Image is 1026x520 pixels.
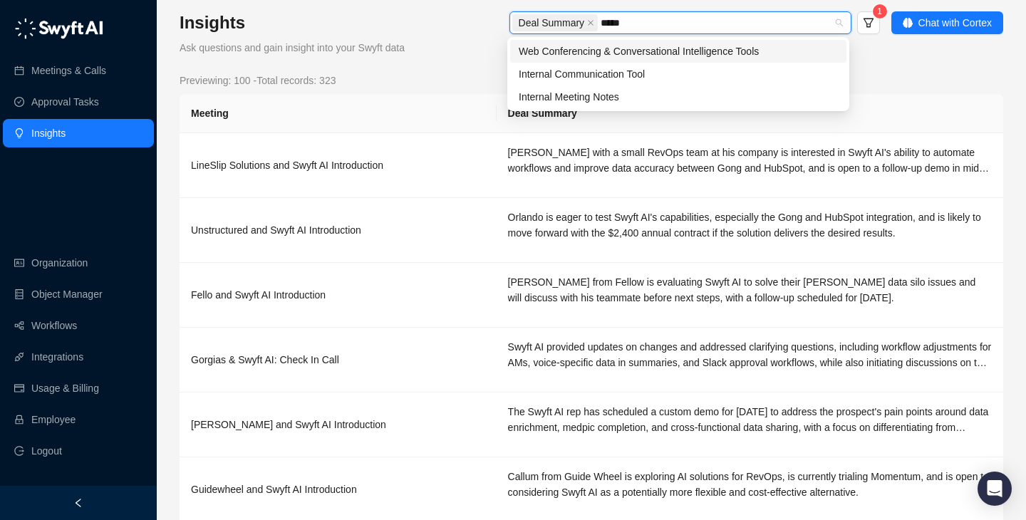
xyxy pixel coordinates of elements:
[31,56,106,85] a: Meetings & Calls
[508,145,992,176] div: [PERSON_NAME] with a small RevOps team at his company is interested in Swyft AI's ability to auto...
[510,63,846,85] div: Internal Communication Tool
[31,249,88,277] a: Organization
[31,88,99,116] a: Approval Tasks
[863,17,874,28] span: filter
[180,42,405,53] span: Ask questions and gain insight into your Swyft data
[14,446,24,456] span: logout
[180,198,497,263] td: Unstructured and Swyft AI Introduction
[978,472,1012,506] div: Open Intercom Messenger
[877,6,882,16] span: 1
[587,19,594,26] span: close
[519,89,838,105] div: Internal Meeting Notes
[14,18,103,39] img: logo-05li4sbe.png
[31,119,66,147] a: Insights
[180,94,497,133] th: Meeting
[497,94,1003,133] th: Deal Summary
[508,209,992,241] div: Orlando is eager to test Swyft AI's capabilities, especially the Gong and HubSpot integration, an...
[31,405,76,434] a: Employee
[180,11,405,34] h3: Insights
[512,14,598,31] span: Deal Summary
[31,311,77,340] a: Workflows
[519,66,838,82] div: Internal Communication Tool
[508,339,992,370] div: Swyft AI provided updates on changes and addressed clarifying questions, including workflow adjus...
[519,15,585,31] span: Deal Summary
[508,469,992,500] div: Callum from Guide Wheel is exploring AI solutions for RevOps, is currently trialing Momentum, and...
[519,43,838,59] div: Web Conferencing & Conversational Intelligence Tools
[510,40,846,63] div: Web Conferencing & Conversational Intelligence Tools
[31,280,103,308] a: Object Manager
[31,343,83,371] a: Integrations
[31,374,99,402] a: Usage & Billing
[508,404,992,435] div: The Swyft AI rep has scheduled a custom demo for [DATE] to address the prospect's pain points aro...
[180,328,497,392] td: Gorgias & Swyft AI: Check In Call
[180,263,497,328] td: Fello and Swyft AI Introduction
[918,15,992,31] span: Chat with Cortex
[180,73,336,88] span: Previewing: 100 - Total records: 323
[73,498,83,508] span: left
[508,274,992,306] div: [PERSON_NAME] from Fellow is evaluating Swyft AI to solve their [PERSON_NAME] data silo issues an...
[180,392,497,457] td: [PERSON_NAME] and Swyft AI Introduction
[891,11,1003,34] button: Chat with Cortex
[180,133,497,198] td: LineSlip Solutions and Swyft AI Introduction
[873,4,887,19] sup: 1
[510,85,846,108] div: Internal Meeting Notes
[31,437,62,465] span: Logout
